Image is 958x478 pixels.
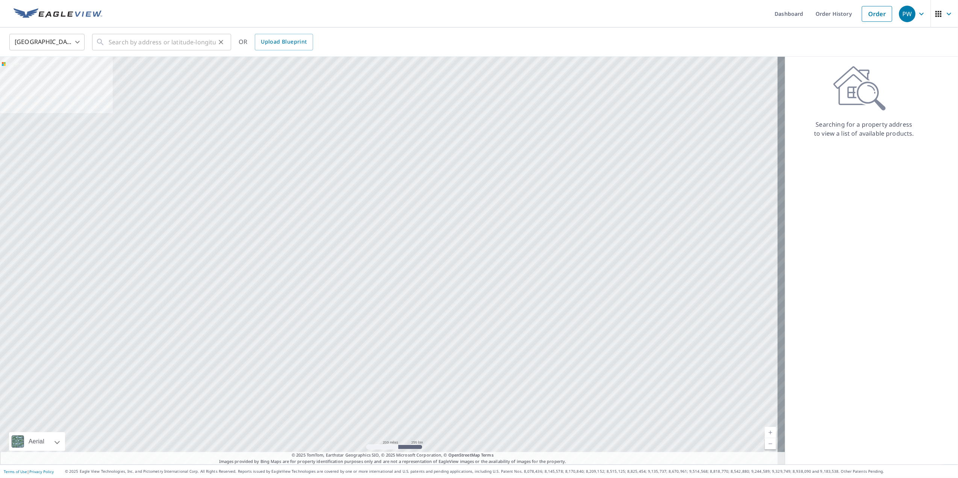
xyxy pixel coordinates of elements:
a: Terms of Use [4,469,27,474]
img: EV Logo [14,8,102,20]
span: © 2025 TomTom, Earthstar Geographics SIO, © 2025 Microsoft Corporation, © [292,452,493,458]
div: Aerial [9,432,65,451]
a: Privacy Policy [29,469,54,474]
a: Current Level 5, Zoom Out [765,438,776,449]
div: OR [239,34,313,50]
input: Search by address or latitude-longitude [109,32,216,53]
a: Upload Blueprint [255,34,313,50]
div: Aerial [26,432,47,451]
div: [GEOGRAPHIC_DATA] [9,32,85,53]
button: Clear [216,37,226,47]
a: Current Level 5, Zoom In [765,427,776,438]
a: Terms [481,452,493,458]
div: PW [899,6,916,22]
p: © 2025 Eagle View Technologies, Inc. and Pictometry International Corp. All Rights Reserved. Repo... [65,469,954,474]
p: | [4,469,54,474]
p: Searching for a property address to view a list of available products. [814,120,914,138]
a: OpenStreetMap [448,452,480,458]
span: Upload Blueprint [261,37,307,47]
a: Order [862,6,892,22]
